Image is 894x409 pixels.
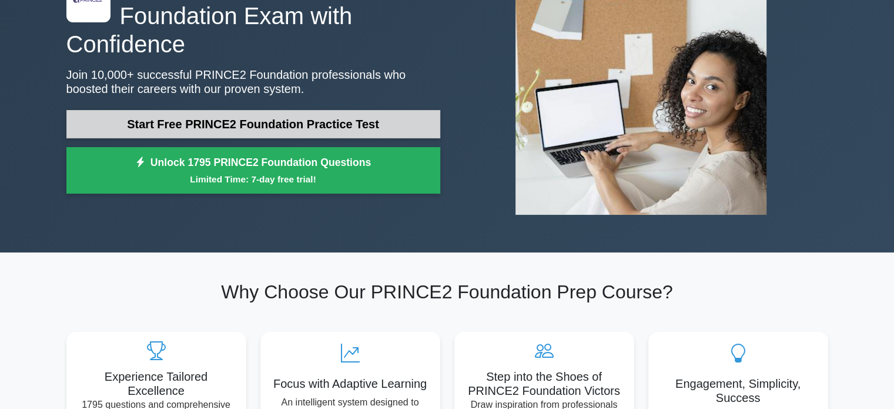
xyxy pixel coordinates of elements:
h5: Engagement, Simplicity, Success [658,377,819,405]
h5: Experience Tailored Excellence [76,370,237,398]
a: Start Free PRINCE2 Foundation Practice Test [66,110,440,138]
p: Join 10,000+ successful PRINCE2 Foundation professionals who boosted their careers with our prove... [66,68,440,96]
h5: Focus with Adaptive Learning [270,377,431,391]
h2: Why Choose Our PRINCE2 Foundation Prep Course? [66,281,828,303]
a: Unlock 1795 PRINCE2 Foundation QuestionsLimited Time: 7-day free trial! [66,147,440,194]
h5: Step into the Shoes of PRINCE2 Foundation Victors [464,370,625,398]
small: Limited Time: 7-day free trial! [81,172,426,186]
